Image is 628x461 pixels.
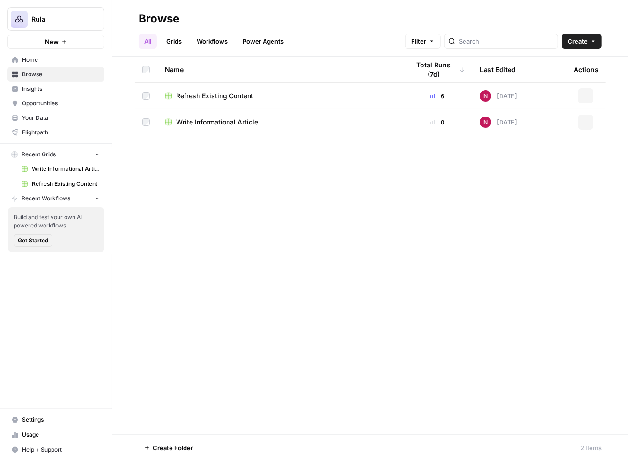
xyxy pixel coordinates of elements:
[22,85,100,93] span: Insights
[480,57,516,82] div: Last Edited
[165,117,395,127] a: Write Informational Article
[22,446,100,454] span: Help + Support
[7,427,104,442] a: Usage
[176,91,253,101] span: Refresh Existing Content
[459,37,554,46] input: Search
[18,236,48,245] span: Get Started
[7,125,104,140] a: Flightpath
[7,81,104,96] a: Insights
[139,34,157,49] a: All
[480,90,491,102] img: 809rsgs8fojgkhnibtwc28oh1nli
[22,194,70,203] span: Recent Workflows
[14,234,52,247] button: Get Started
[7,147,104,161] button: Recent Grids
[165,91,395,101] a: Refresh Existing Content
[32,165,100,173] span: Write Informational Article
[22,416,100,424] span: Settings
[17,161,104,176] a: Write Informational Article
[7,191,104,205] button: Recent Workflows
[405,34,441,49] button: Filter
[22,114,100,122] span: Your Data
[7,7,104,31] button: Workspace: Rula
[410,91,465,101] div: 6
[7,442,104,457] button: Help + Support
[480,90,517,102] div: [DATE]
[17,176,104,191] a: Refresh Existing Content
[562,34,602,49] button: Create
[411,37,426,46] span: Filter
[7,67,104,82] a: Browse
[22,150,56,159] span: Recent Grids
[480,117,491,128] img: 809rsgs8fojgkhnibtwc28oh1nli
[7,96,104,111] a: Opportunities
[22,128,100,137] span: Flightpath
[237,34,289,49] a: Power Agents
[14,213,99,230] span: Build and test your own AI powered workflows
[22,56,100,64] span: Home
[139,440,199,455] button: Create Folder
[480,117,517,128] div: [DATE]
[22,70,100,79] span: Browse
[153,443,193,453] span: Create Folder
[22,99,100,108] span: Opportunities
[568,37,588,46] span: Create
[7,412,104,427] a: Settings
[574,57,598,82] div: Actions
[139,11,179,26] div: Browse
[191,34,233,49] a: Workflows
[7,35,104,49] button: New
[165,57,395,82] div: Name
[580,443,602,453] div: 2 Items
[32,180,100,188] span: Refresh Existing Content
[7,110,104,125] a: Your Data
[176,117,258,127] span: Write Informational Article
[410,57,465,82] div: Total Runs (7d)
[45,37,59,46] span: New
[31,15,88,24] span: Rula
[161,34,187,49] a: Grids
[7,52,104,67] a: Home
[11,11,28,28] img: Rula Logo
[410,117,465,127] div: 0
[22,431,100,439] span: Usage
